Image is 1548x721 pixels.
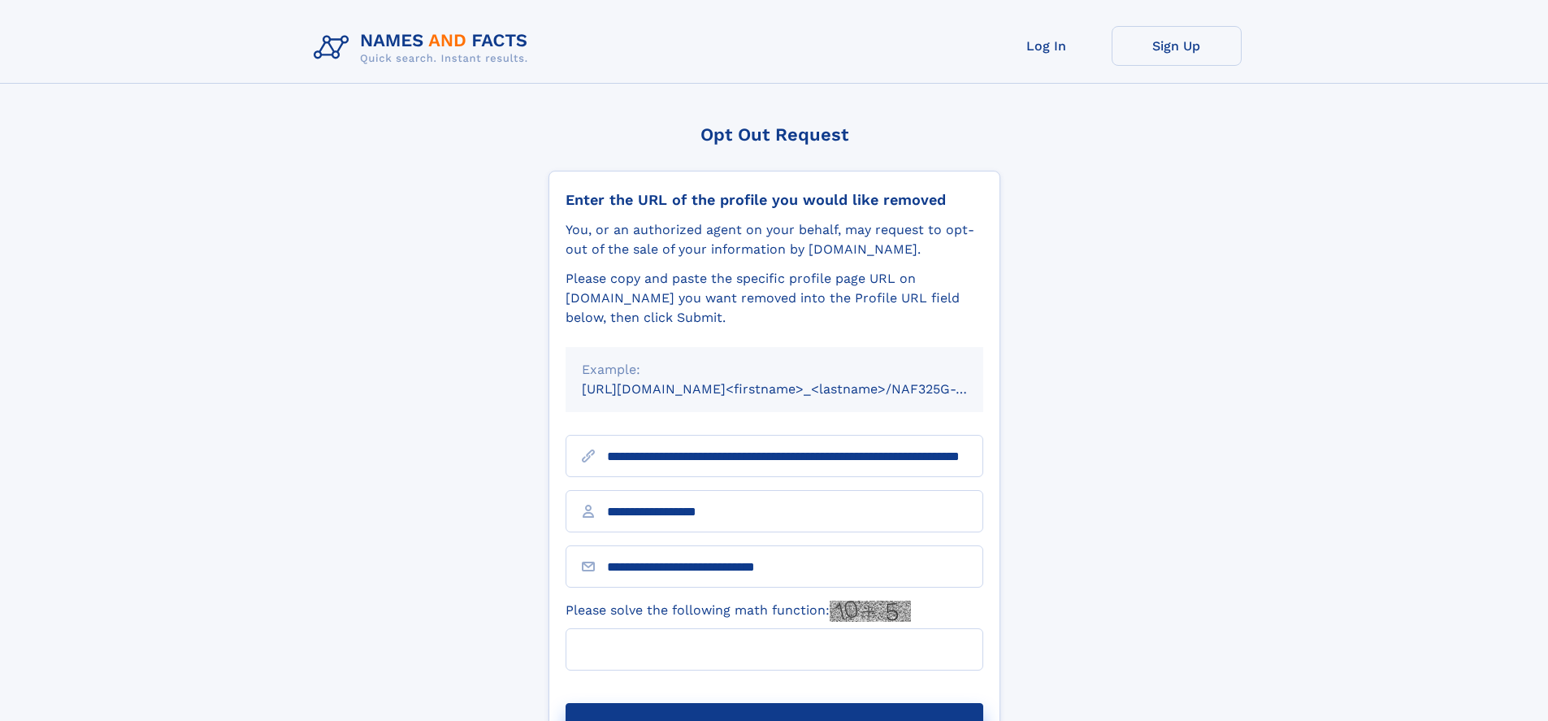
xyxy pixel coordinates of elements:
a: Log In [982,26,1112,66]
label: Please solve the following math function: [566,601,911,622]
div: Opt Out Request [549,124,1000,145]
div: Example: [582,360,967,380]
div: Please copy and paste the specific profile page URL on [DOMAIN_NAME] you want removed into the Pr... [566,269,983,328]
div: Enter the URL of the profile you would like removed [566,191,983,209]
small: [URL][DOMAIN_NAME]<firstname>_<lastname>/NAF325G-xxxxxxxx [582,381,1014,397]
div: You, or an authorized agent on your behalf, may request to opt-out of the sale of your informatio... [566,220,983,259]
a: Sign Up [1112,26,1242,66]
img: Logo Names and Facts [307,26,541,70]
